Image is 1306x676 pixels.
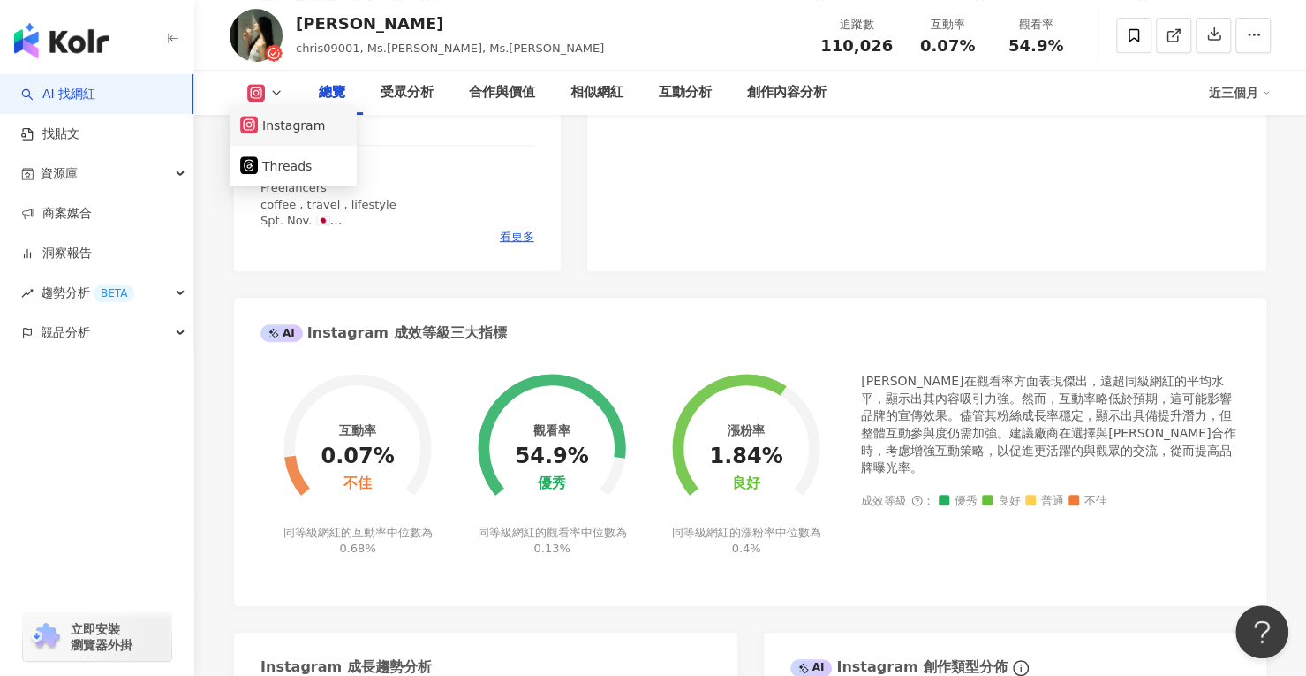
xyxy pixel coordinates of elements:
[709,444,782,469] div: 1.84%
[296,12,604,34] div: [PERSON_NAME]
[861,373,1240,477] div: [PERSON_NAME]在觀看率方面表現傑出，遠超同級網紅的平均水平，顯示出其內容吸引力強。然而，互動率略低於預期，這可能影響品牌的宣傳效果。儘管其粉絲成長率穩定，顯示出具備提升潛力，但整體互...
[94,285,134,302] div: BETA
[570,82,623,103] div: 相似網紅
[747,82,827,103] div: 創作內容分析
[41,154,78,194] span: 資源庫
[41,273,134,313] span: 趨勢分析
[469,82,535,103] div: 合作與價值
[339,423,376,437] div: 互動率
[731,542,760,555] span: 0.4%
[240,113,346,138] button: Instagram
[343,475,372,492] div: 不佳
[21,86,95,103] a: searchAI 找網紅
[732,475,760,492] div: 良好
[1209,79,1271,107] div: 近三個月
[21,245,92,262] a: 洞察報告
[533,542,570,555] span: 0.13%
[475,525,630,557] div: 同等級網紅的觀看率中位數為
[41,313,90,353] span: 競品分析
[669,525,824,557] div: 同等級網紅的漲粉率中位數為
[659,82,712,103] div: 互動分析
[1068,495,1107,508] span: 不佳
[1002,16,1069,34] div: 觀看率
[982,495,1021,508] span: 良好
[1025,495,1064,508] span: 普通
[339,542,375,555] span: 0.68%
[920,37,975,55] span: 0.07%
[861,495,1240,508] div: 成效等級 ：
[260,324,303,342] div: AI
[260,323,506,343] div: Instagram 成效等級三大指標
[728,423,765,437] div: 漲粉率
[533,423,570,437] div: 觀看率
[1235,605,1288,658] iframe: Help Scout Beacon - Open
[21,287,34,300] span: rise
[538,475,566,492] div: 優秀
[939,495,978,508] span: 優秀
[23,613,171,661] a: chrome extension立即安裝 瀏覽器外掛
[820,16,893,34] div: 追蹤數
[319,82,345,103] div: 總覽
[296,42,604,55] span: chris09001, Ms.[PERSON_NAME], Ms.[PERSON_NAME]
[240,154,346,178] button: Threads
[500,229,534,245] span: 看更多
[281,525,435,557] div: 同等級網紅的互動率中位數為
[914,16,981,34] div: 互動率
[230,9,283,62] img: KOL Avatar
[14,23,109,58] img: logo
[381,82,434,103] div: 受眾分析
[21,205,92,223] a: 商案媒合
[1008,37,1063,55] span: 54.9%
[28,623,63,651] img: chrome extension
[21,125,79,143] a: 找貼文
[71,621,132,653] span: 立即安裝 瀏覽器外掛
[515,444,588,469] div: 54.9%
[321,444,394,469] div: 0.07%
[820,36,893,55] span: 110,026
